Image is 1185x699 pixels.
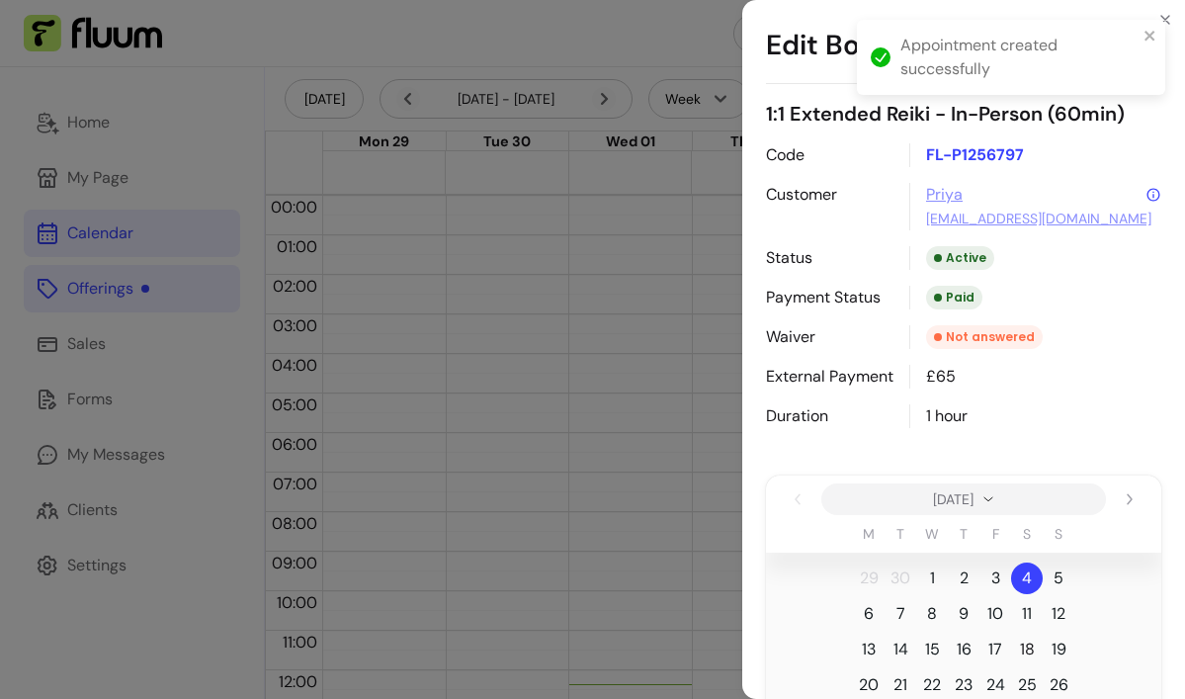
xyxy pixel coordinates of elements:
[926,286,982,309] div: Paid
[885,598,916,630] span: Tuesday 7 October 2025
[896,524,904,544] span: T
[926,183,963,207] a: Priya
[1114,483,1145,515] button: Next
[890,567,910,590] span: 30
[885,634,916,665] span: Tuesday 14 October 2025
[991,567,1000,590] span: 3
[1011,563,1043,594] span: Saturday 4 October 2025 selected
[926,209,1151,228] a: [EMAIL_ADDRESS][DOMAIN_NAME]
[909,404,1161,428] div: 1 hour
[1043,598,1074,630] span: Sunday 12 October 2025
[988,638,1002,661] span: 17
[893,638,908,661] span: 14
[960,524,968,544] span: T
[957,638,972,661] span: 16
[960,567,969,590] span: 2
[862,638,876,661] span: 13
[1020,638,1035,661] span: 18
[766,246,893,270] p: Status
[955,673,973,697] span: 23
[925,638,940,661] span: 15
[853,598,885,630] span: Monday 6 October 2025
[1050,673,1068,697] span: 26
[859,673,879,697] span: 20
[926,325,1043,349] div: Not answered
[766,286,893,309] p: Payment Status
[766,8,1161,84] h1: Edit Booking
[885,563,916,594] span: Tuesday 30 September 2025
[1054,567,1063,590] span: 5
[959,602,969,626] span: 9
[864,602,874,626] span: 6
[860,567,879,590] span: 29
[821,483,1106,515] button: switch to year and month view
[979,598,1011,630] span: Friday 10 October 2025
[930,567,935,590] span: 1
[916,598,948,630] span: Wednesday 8 October 2025
[1055,524,1062,544] span: S
[986,673,1005,697] span: 24
[896,602,905,626] span: 7
[916,563,948,594] span: Today, Wednesday 1 October 2025, First available date
[766,100,1161,128] p: 1:1 Extended Reiki - In-Person (60min)
[909,143,1161,167] p: FL-P1256797
[979,563,1011,594] span: Friday 3 October 2025
[893,673,907,697] span: 21
[863,524,875,544] span: M
[909,365,1161,389] div: £65
[987,602,1003,626] span: 10
[1022,602,1032,626] span: 11
[992,524,999,544] span: F
[853,634,885,665] span: Monday 13 October 2025
[927,602,937,626] span: 8
[766,404,893,428] p: Duration
[766,183,893,230] p: Customer
[923,673,941,697] span: 22
[853,563,885,594] span: Monday 29 September 2025
[1022,567,1032,590] span: 4
[766,365,893,389] p: External Payment
[1149,4,1181,36] button: Close
[766,325,893,349] p: Waiver
[1052,602,1065,626] span: 12
[900,34,1138,81] div: Appointment created successfully
[1052,638,1066,661] span: 19
[1011,634,1043,665] span: Saturday 18 October 2025
[1011,598,1043,630] span: Saturday 11 October 2025
[948,563,979,594] span: Thursday 2 October 2025
[933,489,973,509] span: [DATE]
[1043,563,1074,594] span: Sunday 5 October 2025
[1018,673,1037,697] span: 25
[979,634,1011,665] span: Friday 17 October 2025
[926,246,994,270] div: Active
[916,634,948,665] span: Wednesday 15 October 2025
[948,634,979,665] span: Thursday 16 October 2025
[766,143,893,167] p: Code
[925,524,939,544] span: W
[948,598,979,630] span: Thursday 9 October 2025
[1023,524,1031,544] span: S
[1143,28,1157,44] button: close
[1043,634,1074,665] span: Sunday 19 October 2025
